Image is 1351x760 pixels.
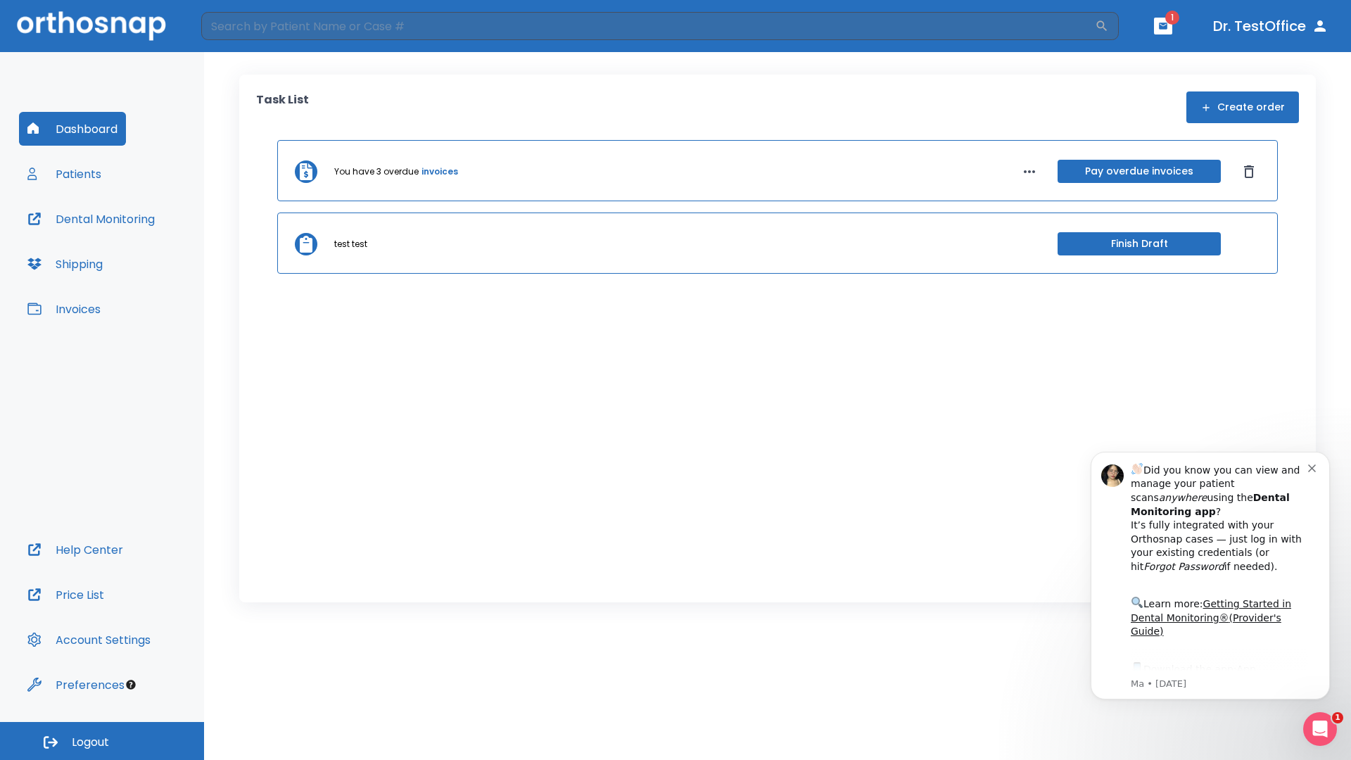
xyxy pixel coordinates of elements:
[19,533,132,566] button: Help Center
[239,30,250,42] button: Dismiss notification
[256,91,309,123] p: Task List
[19,247,111,281] button: Shipping
[334,238,367,251] p: test test
[421,165,458,178] a: invoices
[19,623,159,657] button: Account Settings
[1058,232,1221,255] button: Finish Draft
[72,735,109,750] span: Logout
[61,233,186,258] a: App Store
[1303,712,1337,746] iframe: Intercom live chat
[125,678,137,691] div: Tooltip anchor
[1058,160,1221,183] button: Pay overdue invoices
[19,292,109,326] button: Invoices
[19,202,163,236] button: Dental Monitoring
[1186,91,1299,123] button: Create order
[61,229,239,301] div: Download the app: | ​ Let us know if you need help getting started!
[19,112,126,146] button: Dashboard
[19,157,110,191] button: Patients
[201,12,1095,40] input: Search by Patient Name or Case #
[17,11,166,40] img: Orthosnap
[19,668,133,702] button: Preferences
[19,578,113,612] button: Price List
[1332,712,1343,723] span: 1
[334,165,419,178] p: You have 3 overdue
[1165,11,1179,25] span: 1
[1238,160,1260,183] button: Dismiss
[1070,431,1351,722] iframe: Intercom notifications message
[61,247,239,260] p: Message from Ma, sent 2w ago
[1207,13,1334,39] button: Dr. TestOffice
